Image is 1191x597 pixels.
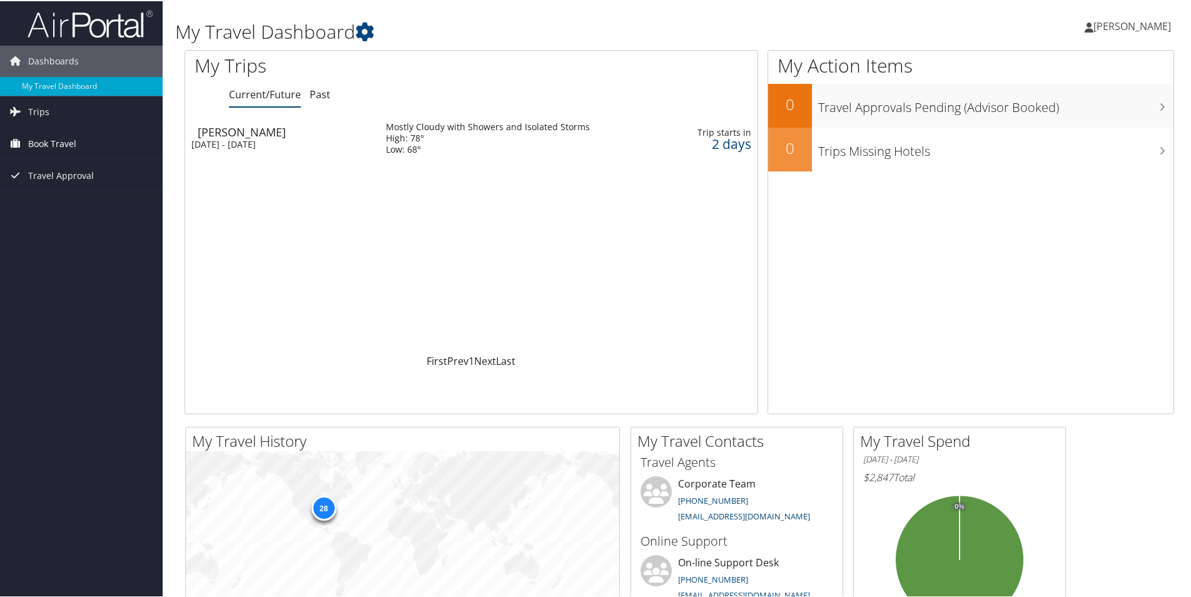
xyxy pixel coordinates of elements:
a: 0Trips Missing Hotels [768,126,1173,170]
h2: 0 [768,136,812,158]
h3: Travel Agents [641,452,833,470]
div: [PERSON_NAME] [198,125,373,136]
span: Trips [28,95,49,126]
div: High: 78° [386,131,590,143]
h6: [DATE] - [DATE] [863,452,1056,464]
a: Prev [447,353,469,367]
h2: My Travel Spend [860,429,1065,451]
h1: My Travel Dashboard [175,18,848,44]
div: [DATE] - [DATE] [191,138,367,149]
h3: Travel Approvals Pending (Advisor Booked) [818,91,1173,115]
a: [PERSON_NAME] [1085,6,1183,44]
h1: My Action Items [768,51,1173,78]
span: Book Travel [28,127,76,158]
span: Travel Approval [28,159,94,190]
a: 0Travel Approvals Pending (Advisor Booked) [768,83,1173,126]
a: First [427,353,447,367]
span: Dashboards [28,44,79,76]
div: Low: 68° [386,143,590,154]
a: Last [496,353,515,367]
a: 1 [469,353,474,367]
a: Past [310,86,330,100]
h3: Trips Missing Hotels [818,135,1173,159]
h1: My Trips [195,51,510,78]
div: 2 days [687,137,751,148]
tspan: 0% [955,502,965,509]
h2: 0 [768,93,812,114]
a: [EMAIL_ADDRESS][DOMAIN_NAME] [678,509,810,521]
img: airportal-logo.png [28,8,153,38]
span: [PERSON_NAME] [1093,18,1171,32]
a: [PHONE_NUMBER] [678,573,748,584]
a: Next [474,353,496,367]
div: Mostly Cloudy with Showers and Isolated Storms [386,120,590,131]
div: Trip starts in [687,126,751,137]
span: $2,847 [863,469,893,483]
a: [PHONE_NUMBER] [678,494,748,505]
h3: Online Support [641,531,833,549]
div: 28 [311,494,336,519]
a: Current/Future [229,86,301,100]
li: Corporate Team [634,475,839,526]
h2: My Travel History [192,429,619,451]
h2: My Travel Contacts [637,429,843,451]
h6: Total [863,469,1056,483]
